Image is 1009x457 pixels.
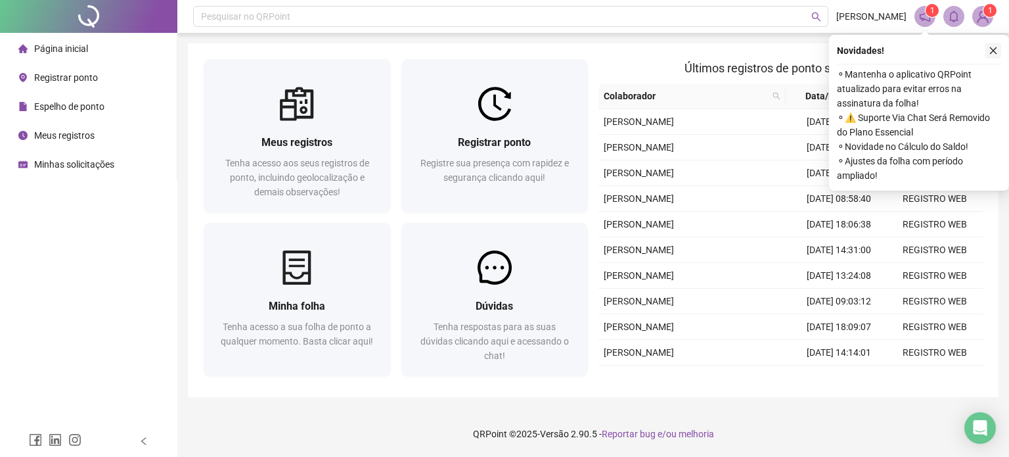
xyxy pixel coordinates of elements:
span: [PERSON_NAME] [604,193,674,204]
footer: QRPoint © 2025 - 2.90.5 - [177,411,1009,457]
span: [PERSON_NAME] [604,245,674,255]
td: [DATE] 08:58:40 [791,186,887,212]
a: DúvidasTenha respostas para as suas dúvidas clicando aqui e acessando o chat! [401,223,589,376]
td: REGISTRO WEB [887,340,983,366]
span: instagram [68,433,81,446]
td: [DATE] 13:08:20 [791,160,887,186]
span: linkedin [49,433,62,446]
span: close [989,46,998,55]
a: Registrar pontoRegistre sua presença com rapidez e segurança clicando aqui! [401,59,589,212]
img: 71085 [973,7,993,26]
td: [DATE] 18:09:07 [791,314,887,340]
span: [PERSON_NAME] [604,296,674,306]
span: Minhas solicitações [34,159,114,170]
sup: 1 [926,4,939,17]
td: REGISTRO WEB [887,289,983,314]
span: Dúvidas [476,300,513,312]
span: Reportar bug e/ou melhoria [602,429,714,439]
a: Minha folhaTenha acesso a sua folha de ponto a qualquer momento. Basta clicar aqui! [204,223,391,376]
span: search [773,92,780,100]
sup: Atualize o seu contato no menu Meus Dados [983,4,997,17]
span: [PERSON_NAME] [604,322,674,332]
td: REGISTRO WEB [887,186,983,212]
span: clock-circle [18,131,28,140]
span: 1 [930,6,935,15]
span: ⚬ Novidade no Cálculo do Saldo! [837,139,1001,154]
span: search [811,12,821,22]
span: schedule [18,160,28,169]
td: [DATE] 13:24:08 [791,263,887,289]
span: Data/Hora [791,89,863,103]
td: REGISTRO WEB [887,263,983,289]
span: ⚬ Mantenha o aplicativo QRPoint atualizado para evitar erros na assinatura da folha! [837,67,1001,110]
span: [PERSON_NAME] [604,168,674,178]
span: facebook [29,433,42,446]
span: Página inicial [34,43,88,54]
span: Versão [540,429,569,439]
span: Meus registros [261,136,332,149]
span: [PERSON_NAME] [604,270,674,281]
span: [PERSON_NAME] [604,116,674,127]
td: [DATE] 14:14:01 [791,340,887,366]
span: environment [18,73,28,82]
span: Registrar ponto [458,136,531,149]
td: [DATE] 14:31:00 [791,237,887,263]
span: bell [948,11,960,22]
span: Últimos registros de ponto sincronizados [684,61,897,75]
td: [DATE] 13:13:03 [791,366,887,391]
span: ⚬ ⚠️ Suporte Via Chat Será Removido do Plano Essencial [837,110,1001,139]
span: 1 [988,6,993,15]
td: [DATE] 14:14:47 [791,135,887,160]
td: [DATE] 18:06:38 [791,212,887,237]
span: Tenha respostas para as suas dúvidas clicando aqui e acessando o chat! [420,322,569,361]
td: REGISTRO WEB [887,237,983,263]
span: [PERSON_NAME] [604,219,674,229]
td: REGISTRO WEB [887,366,983,391]
span: Meus registros [34,130,95,141]
span: ⚬ Ajustes da folha com período ampliado! [837,154,1001,183]
span: [PERSON_NAME] [836,9,907,24]
span: search [770,86,783,106]
td: [DATE] 18:33:55 [791,109,887,135]
span: file [18,102,28,111]
td: REGISTRO WEB [887,314,983,340]
span: left [139,437,148,446]
div: Open Intercom Messenger [964,412,996,444]
span: home [18,44,28,53]
span: Tenha acesso a sua folha de ponto a qualquer momento. Basta clicar aqui! [221,322,373,347]
a: Meus registrosTenha acesso aos seus registros de ponto, incluindo geolocalização e demais observa... [204,59,391,212]
span: [PERSON_NAME] [604,347,674,358]
span: Tenha acesso aos seus registros de ponto, incluindo geolocalização e demais observações! [225,158,369,197]
span: notification [919,11,931,22]
span: Espelho de ponto [34,101,104,112]
span: [PERSON_NAME] [604,142,674,153]
th: Data/Hora [786,84,879,109]
span: Minha folha [269,300,325,312]
span: Novidades ! [837,43,884,58]
span: Registre sua presença com rapidez e segurança clicando aqui! [420,158,569,183]
span: Registrar ponto [34,72,98,83]
td: REGISTRO WEB [887,212,983,237]
span: Colaborador [604,89,767,103]
td: [DATE] 09:03:12 [791,289,887,314]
